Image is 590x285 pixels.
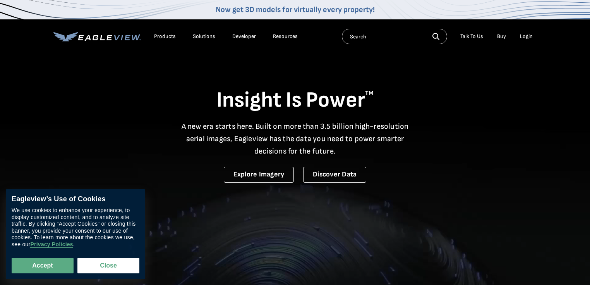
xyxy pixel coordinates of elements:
[193,33,215,40] div: Solutions
[520,33,533,40] div: Login
[460,33,483,40] div: Talk To Us
[12,195,139,204] div: Eagleview’s Use of Cookies
[177,120,413,157] p: A new era starts here. Built on more than 3.5 billion high-resolution aerial images, Eagleview ha...
[12,207,139,248] div: We use cookies to enhance your experience, to display customized content, and to analyze site tra...
[216,5,375,14] a: Now get 3D models for virtually every property!
[365,90,374,97] sup: TM
[154,33,176,40] div: Products
[497,33,506,40] a: Buy
[224,167,294,183] a: Explore Imagery
[232,33,256,40] a: Developer
[303,167,366,183] a: Discover Data
[30,242,73,248] a: Privacy Policies
[77,258,139,273] button: Close
[53,87,537,114] h1: Insight Is Power
[273,33,298,40] div: Resources
[342,29,447,44] input: Search
[12,258,74,273] button: Accept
